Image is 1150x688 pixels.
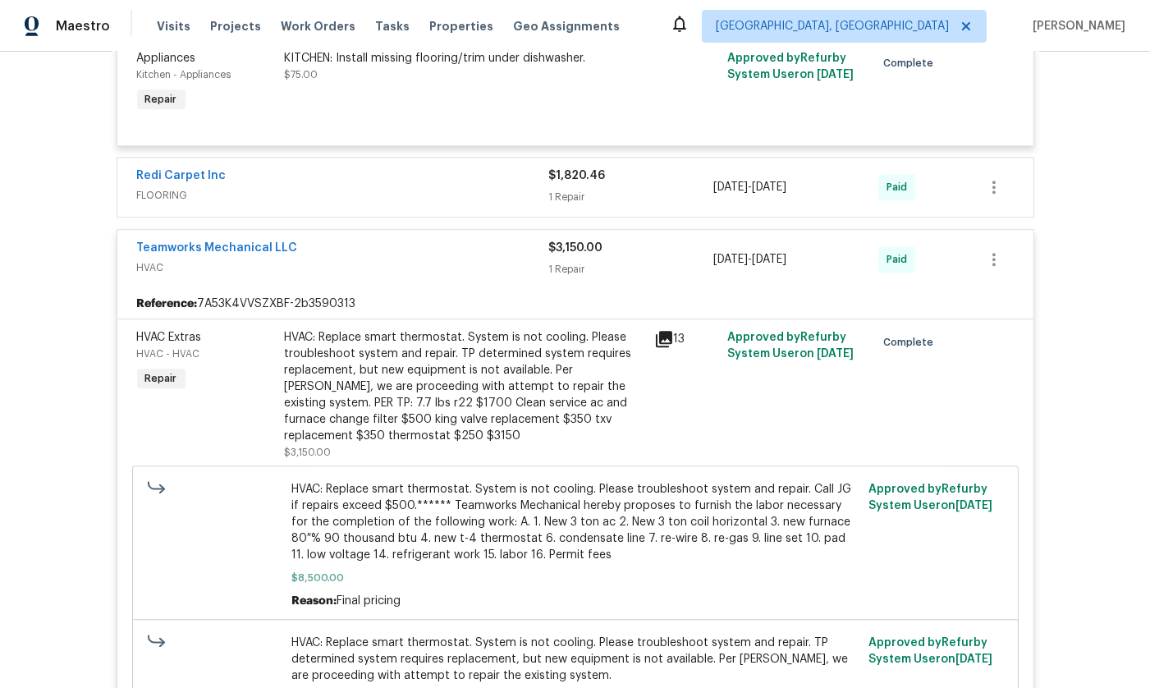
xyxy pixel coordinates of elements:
span: [DATE] [752,181,786,193]
span: Appliances [137,53,196,64]
span: [DATE] [713,254,748,265]
span: Paid [887,179,914,195]
div: 1 Repair [549,261,714,277]
span: Tasks [375,21,410,32]
span: Reason: [291,595,337,607]
span: Approved by Refurby System User on [868,484,992,511]
span: [DATE] [713,181,748,193]
span: Approved by Refurby System User on [868,637,992,665]
span: $75.00 [285,70,318,80]
div: HVAC: Replace smart thermostat. System is not cooling. Please troubleshoot system and repair. TP ... [285,329,644,444]
span: Work Orders [281,18,355,34]
div: 13 [654,329,718,349]
span: [DATE] [955,500,992,511]
span: - [713,251,786,268]
span: Approved by Refurby System User on [727,332,854,360]
span: [DATE] [817,69,854,80]
span: $3,150.00 [285,447,332,457]
div: 7A53K4VVSZXBF-2b3590313 [117,289,1033,319]
span: Repair [139,370,184,387]
span: [DATE] [955,654,992,665]
span: Paid [887,251,914,268]
span: Approved by Refurby System User on [727,53,854,80]
span: Complete [883,334,940,351]
span: HVAC: Replace smart thermostat. System is not cooling. Please troubleshoot system and repair. Cal... [291,481,859,563]
span: Visits [157,18,190,34]
span: $1,820.46 [549,170,606,181]
span: [PERSON_NAME] [1026,18,1125,34]
span: Complete [883,55,940,71]
b: Reference: [137,296,198,312]
span: Maestro [56,18,110,34]
div: 1 Repair [549,189,714,205]
span: [DATE] [752,254,786,265]
span: HVAC Extras [137,332,202,343]
span: - [713,179,786,195]
span: [DATE] [817,348,854,360]
span: $3,150.00 [549,242,603,254]
span: Projects [210,18,261,34]
span: Properties [429,18,493,34]
span: FLOORING [137,187,549,204]
span: $8,500.00 [291,570,859,586]
span: Kitchen - Appliances [137,70,231,80]
span: Repair [139,91,184,108]
span: Geo Assignments [513,18,620,34]
span: HVAC: Replace smart thermostat. System is not cooling. Please troubleshoot system and repair. TP ... [291,635,859,684]
a: Teamworks Mechanical LLC [137,242,298,254]
span: Final pricing [337,595,401,607]
span: [GEOGRAPHIC_DATA], [GEOGRAPHIC_DATA] [716,18,949,34]
span: HVAC - HVAC [137,349,200,359]
div: KITCHEN: Install missing flooring/trim under dishwasher. [285,50,644,67]
span: HVAC [137,259,549,276]
a: Redi Carpet Inc [137,170,227,181]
